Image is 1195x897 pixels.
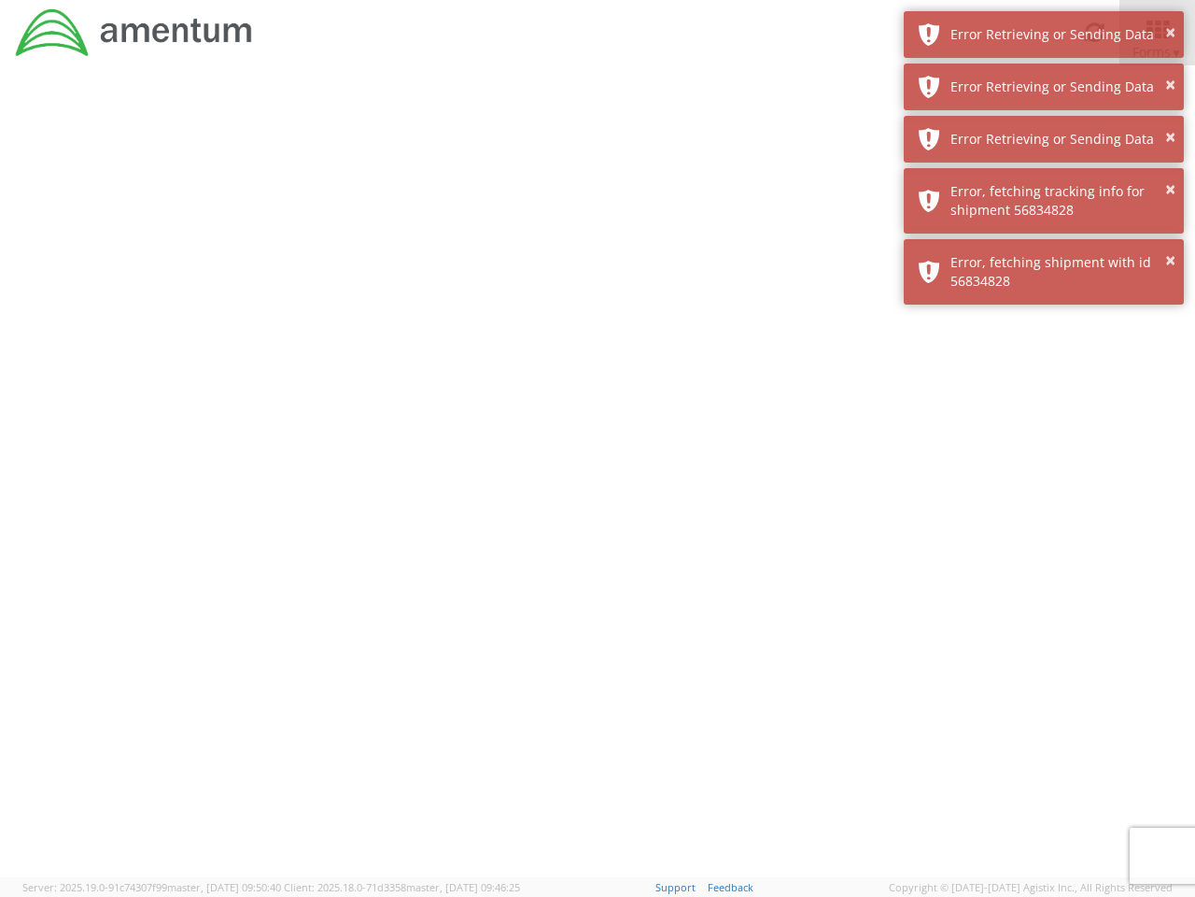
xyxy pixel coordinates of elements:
[14,7,255,59] img: dyn-intl-logo-049831509241104b2a82.png
[655,880,696,894] a: Support
[950,25,1170,44] div: Error Retrieving or Sending Data
[406,880,520,894] span: master, [DATE] 09:46:25
[950,182,1170,220] div: Error, fetching tracking info for shipment 56834828
[1165,20,1175,47] button: ×
[167,880,281,894] span: master, [DATE] 09:50:40
[708,880,753,894] a: Feedback
[889,880,1173,895] span: Copyright © [DATE]-[DATE] Agistix Inc., All Rights Reserved
[1165,72,1175,99] button: ×
[950,130,1170,149] div: Error Retrieving or Sending Data
[1165,124,1175,151] button: ×
[950,78,1170,96] div: Error Retrieving or Sending Data
[1165,177,1175,204] button: ×
[950,253,1170,291] div: Error, fetching shipment with id 56834828
[22,880,281,894] span: Server: 2025.19.0-91c74307f99
[284,880,520,894] span: Client: 2025.18.0-71d3358
[1165,248,1175,275] button: ×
